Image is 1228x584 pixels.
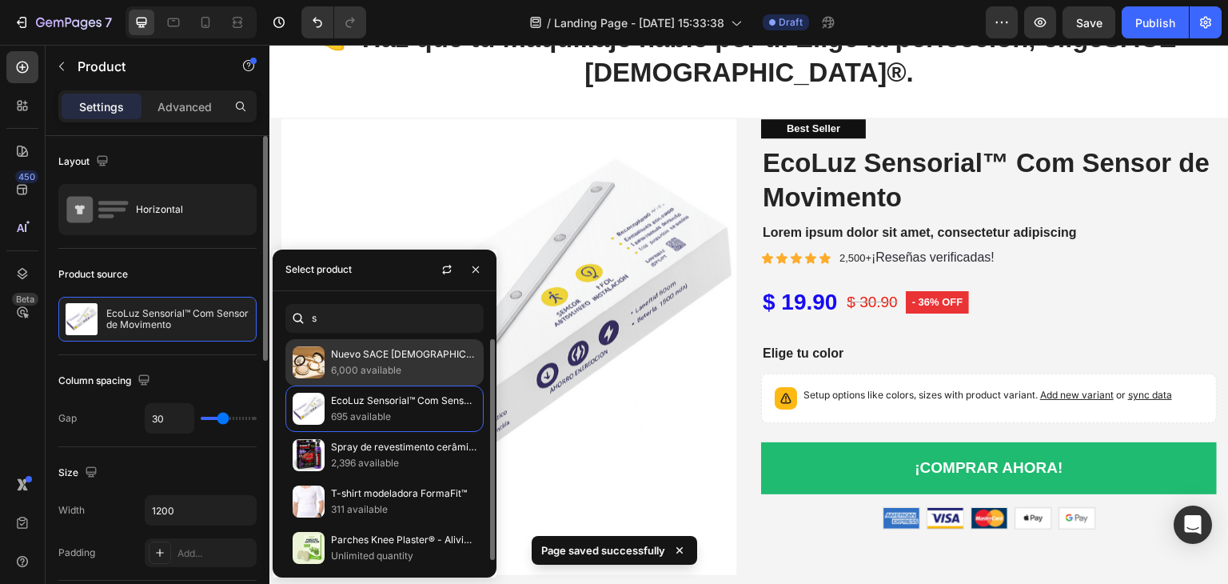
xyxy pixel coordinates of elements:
[331,502,476,518] p: 311 available
[58,546,95,560] div: Padding
[534,342,903,358] p: Setup options like colors, sizes with product variant.
[576,245,629,271] div: $ 30.90
[331,486,476,502] p: T-shirt modeladora FormaFit™
[331,548,476,564] p: Unlimited quantity
[6,6,119,38] button: 7
[66,303,98,335] img: product feature img
[293,486,325,518] img: collections
[285,262,352,277] div: Select product
[493,301,946,318] p: Elige tu color
[146,496,256,525] input: Auto
[554,14,724,31] span: Landing Page - [DATE] 15:33:38
[331,409,476,425] p: 695 available
[859,344,903,356] span: sync data
[492,242,569,274] div: $ 19.90
[844,344,903,356] span: or
[58,151,112,173] div: Layout
[331,362,476,378] p: 6,000 available
[602,206,725,219] span: ¡Reseñas verificadas!
[702,463,738,484] img: gempages_579147730316690201-41caf0d3-4ddc-487c-b34c-f969269efb39.svg
[1063,6,1115,38] button: Save
[331,455,476,471] p: 2,396 available
[58,462,101,484] div: Size
[492,100,947,172] h1: EcoLuz Sensorial™ Com Sensor de Movimento
[746,463,782,484] img: gempages_579147730316690201-b028a611-55b5-48e4-b1ab-a1d4f3b36c1c.svg
[293,532,325,564] img: collections
[771,344,844,356] span: Add new variant
[146,404,193,433] input: Auto
[293,393,325,425] img: collections
[331,346,476,362] p: Nuevo SACE [DEMOGRAPHIC_DATA]®
[58,267,128,282] div: Product source
[570,207,602,219] span: 2,500+
[541,542,665,558] p: Page saved successfully
[136,191,233,228] div: Horizontal
[492,398,947,450] button: ¡COMPRAR AHORA!<br>&nbsp;
[58,503,85,518] div: Width
[1135,14,1175,31] div: Publish
[293,346,325,378] img: collections
[547,14,551,31] span: /
[779,15,803,30] span: Draft
[517,78,571,91] p: Best Seller
[105,13,112,32] p: 7
[1076,16,1102,30] span: Save
[331,439,476,455] p: Spray de revestimento cerâmico 3 em 1 (235 ml)
[790,463,826,484] img: gempages_579147730316690201-67c469b8-2bf6-4d7f-ac22-f05ab0f637ac.svg
[58,370,153,392] div: Column spacing
[331,393,476,409] p: EcoLuz Sensorial™ Com Sensor de Movimento
[269,45,1228,584] iframe: Design area
[15,170,38,183] div: 450
[157,98,212,115] p: Advanced
[301,6,366,38] div: Undo/Redo
[614,463,650,484] img: gempages_579147730316690201-32519e36-a98c-4b6f-832c-3274960a7051.svg
[12,293,38,306] div: Beta
[293,439,325,471] img: collections
[1122,6,1189,38] button: Publish
[78,57,213,76] p: Product
[1174,506,1212,544] div: Open Intercom Messenger
[79,98,124,115] p: Settings
[58,411,77,426] div: Gap
[177,546,253,561] div: Add...
[285,304,484,333] input: Search in Settings & Advanced
[493,180,946,197] p: Lorem ipsum dolor sit amet, consectetur adipiscing
[106,308,249,330] p: EcoLuz Sensorial™ Com Sensor de Movimento
[658,463,694,484] img: gempages_579147730316690201-d6b2aeca-f0cc-43ff-82c2-9dd0ab236380.svg
[331,532,476,548] p: Parches Knee Plaster® - Alivio del Dolor de Rodilla - 12pcs
[645,414,793,434] div: ¡COMPRAR AHORA!
[636,246,700,269] pre: - 36% off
